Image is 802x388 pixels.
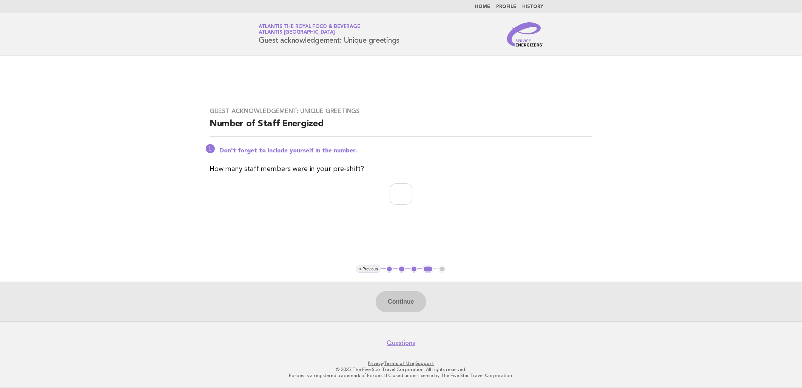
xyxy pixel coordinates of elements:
[496,5,516,9] a: Profile
[368,361,383,366] a: Privacy
[423,265,433,273] button: 4
[170,360,632,366] p: · ·
[384,361,415,366] a: Terms of Use
[170,372,632,379] p: Forbes is a registered trademark of Forbes LLC used under license by The Five Star Travel Corpora...
[219,147,592,155] p: Don't forget to include yourself in the number.
[210,118,592,137] h2: Number of Staff Energized
[387,339,415,347] a: Questions
[170,366,632,372] p: © 2025 The Five Star Travel Corporation. All rights reserved.
[259,25,399,44] h1: Guest acknowledgement: Unique greetings
[410,265,418,273] button: 3
[416,361,434,366] a: Support
[386,265,393,273] button: 1
[210,164,592,174] p: How many staff members were in your pre-shift?
[259,24,360,35] a: Atlantis the Royal Food & BeverageAtlantis [GEOGRAPHIC_DATA]
[522,5,543,9] a: History
[398,265,406,273] button: 2
[475,5,490,9] a: Home
[259,30,335,35] span: Atlantis [GEOGRAPHIC_DATA]
[507,22,543,47] img: Service Energizers
[210,107,592,115] h3: Guest acknowledgement: Unique greetings
[356,265,381,273] button: < Previous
